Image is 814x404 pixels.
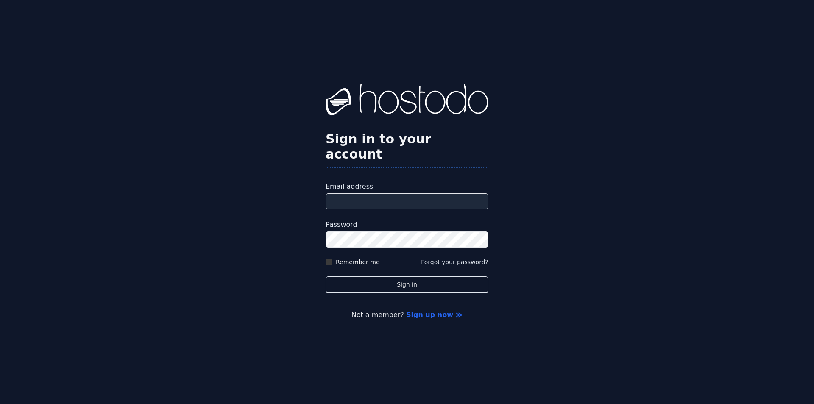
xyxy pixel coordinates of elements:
[326,84,488,118] img: Hostodo
[336,258,380,266] label: Remember me
[421,258,488,266] button: Forgot your password?
[326,131,488,162] h2: Sign in to your account
[406,311,463,319] a: Sign up now ≫
[326,220,488,230] label: Password
[326,181,488,192] label: Email address
[41,310,773,320] p: Not a member?
[326,276,488,293] button: Sign in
